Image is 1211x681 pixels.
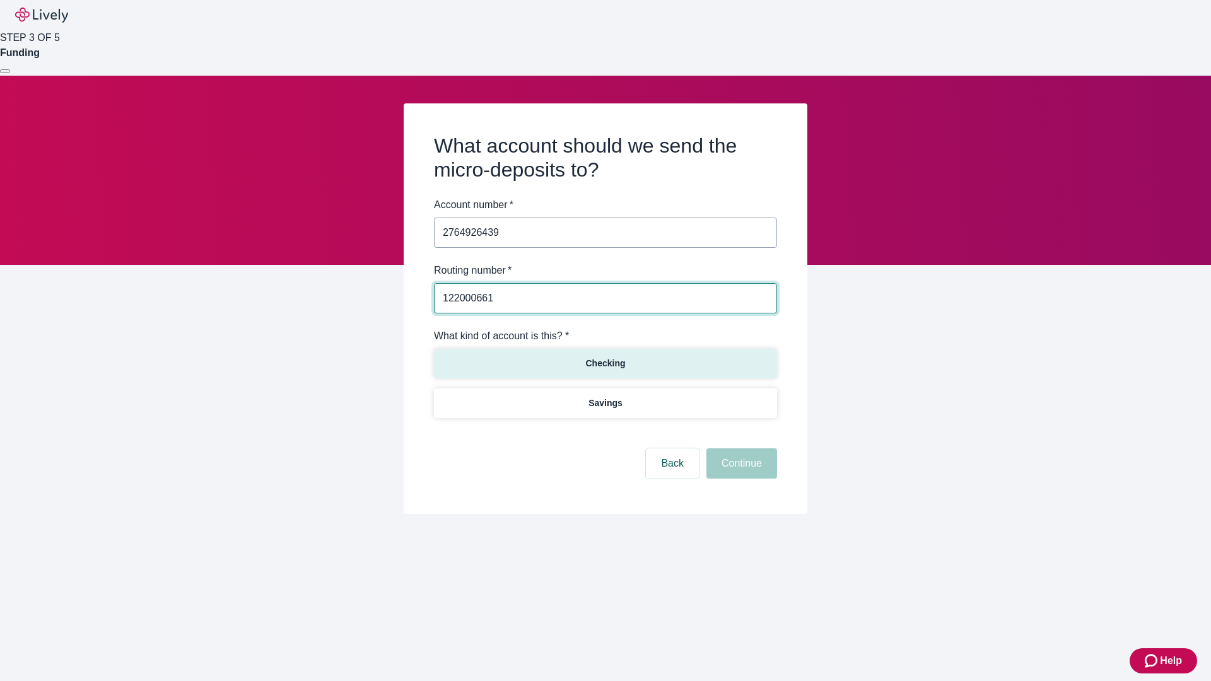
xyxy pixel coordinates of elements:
span: Help [1160,653,1182,668]
p: Checking [585,357,625,370]
button: Savings [434,388,777,418]
button: Back [646,448,699,479]
img: Lively [15,8,68,23]
svg: Zendesk support icon [1145,653,1160,668]
label: Routing number [434,263,512,278]
button: Zendesk support iconHelp [1130,648,1197,673]
h2: What account should we send the micro-deposits to? [434,134,777,182]
label: What kind of account is this? * [434,329,569,344]
button: Checking [434,349,777,378]
p: Savings [588,397,623,410]
label: Account number [434,197,513,212]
